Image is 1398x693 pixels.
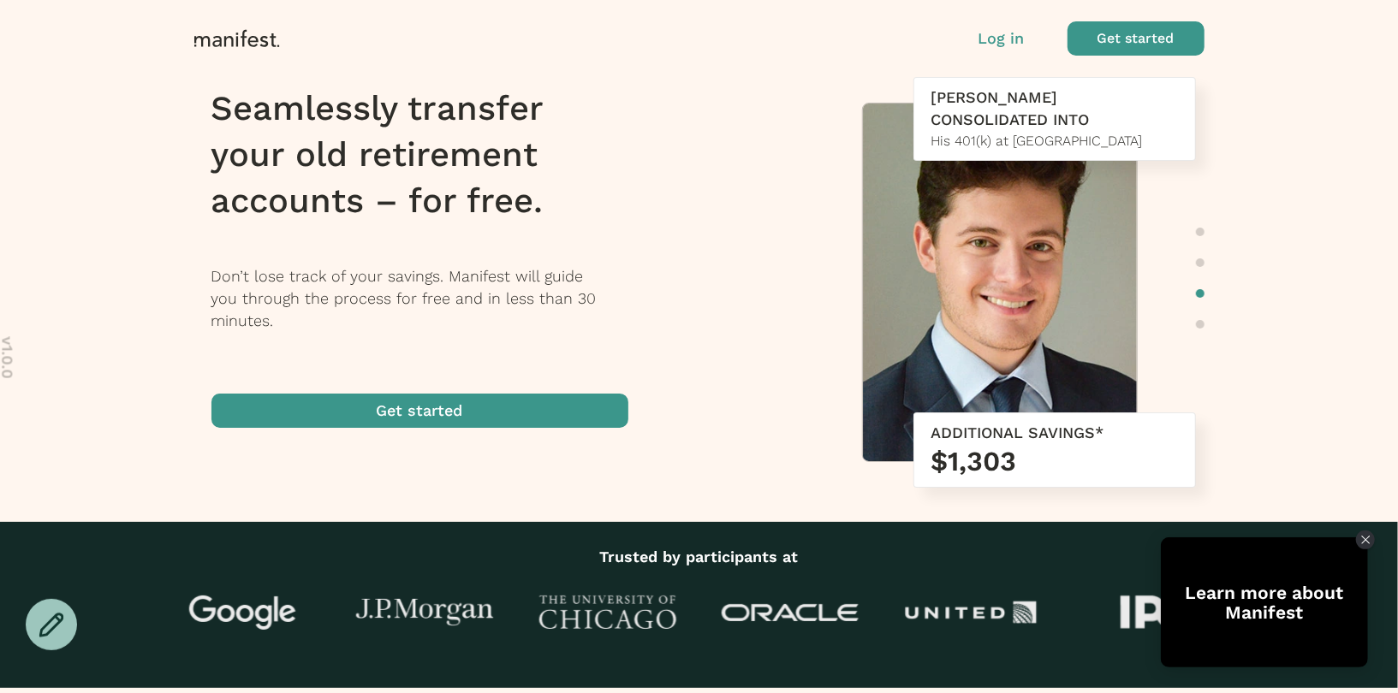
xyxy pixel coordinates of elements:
[979,27,1025,50] button: Log in
[211,394,628,428] button: Get started
[211,86,651,224] h1: Seamlessly transfer your old retirement accounts – for free.
[931,444,1178,478] h3: $1,303
[1161,537,1368,667] div: Open Tolstoy widget
[863,104,1137,470] img: Graham
[1068,21,1205,56] button: Get started
[174,595,311,630] img: Google
[722,604,859,622] img: Oracle
[539,595,676,630] img: University of Chicago
[356,599,493,627] img: J.P Morgan
[931,422,1178,444] div: ADDITIONAL SAVINGS*
[1161,537,1368,667] div: Tolstoy bubble widget
[931,131,1178,151] div: His 401(k) at [GEOGRAPHIC_DATA]
[931,86,1178,131] div: [PERSON_NAME] CONSOLIDATED INTO
[211,265,651,332] p: Don’t lose track of your savings. Manifest will guide you through the process for free and in les...
[1356,530,1375,549] div: Close Tolstoy widget
[1161,583,1368,622] div: Learn more about Manifest
[1161,537,1368,667] div: Open Tolstoy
